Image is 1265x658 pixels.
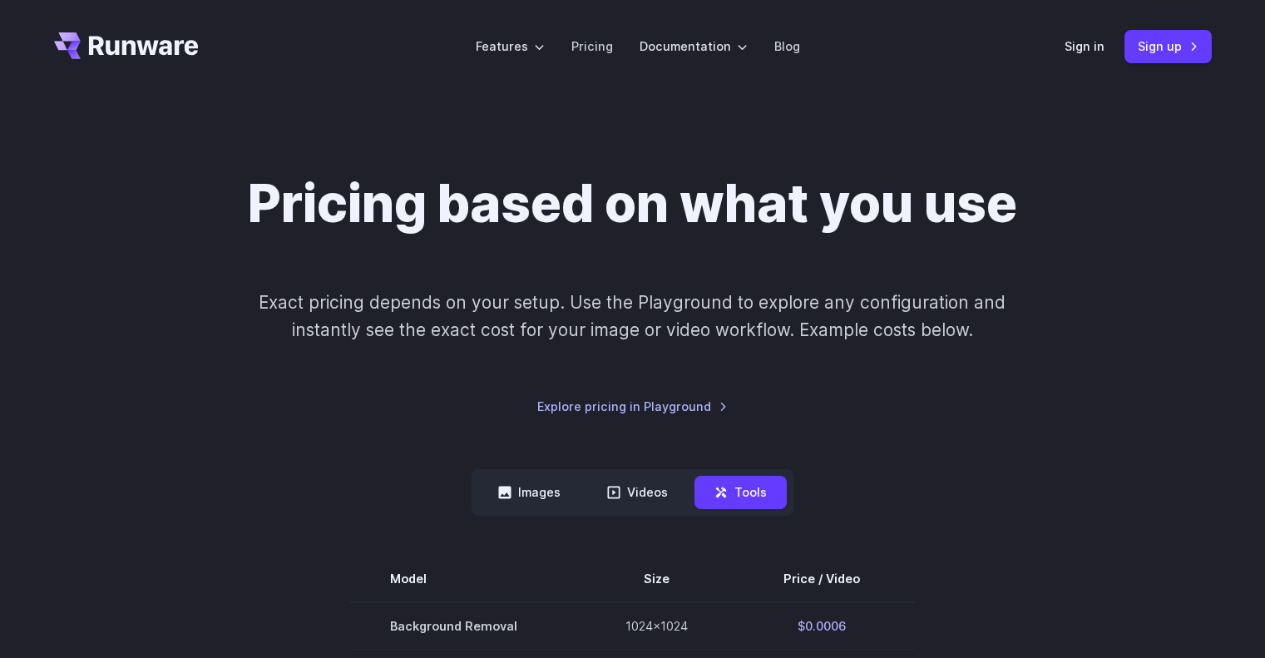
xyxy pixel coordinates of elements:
[1065,37,1104,56] a: Sign in
[774,37,800,56] a: Blog
[248,173,1017,235] h1: Pricing based on what you use
[728,602,915,650] td: $0.0006
[586,602,728,650] td: 1024x1024
[694,476,787,508] button: Tools
[587,476,688,508] button: Videos
[227,289,1037,344] p: Exact pricing depends on your setup. Use the Playground to explore any configuration and instantl...
[537,397,728,416] a: Explore pricing in Playground
[350,556,586,602] th: Model
[476,37,545,56] label: Features
[478,476,581,508] button: Images
[586,556,728,602] th: Size
[728,556,915,602] th: Price / Video
[350,602,586,650] td: Background Removal
[1124,30,1212,62] a: Sign up
[54,32,199,59] a: Go to /
[640,37,748,56] label: Documentation
[571,37,613,56] a: Pricing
